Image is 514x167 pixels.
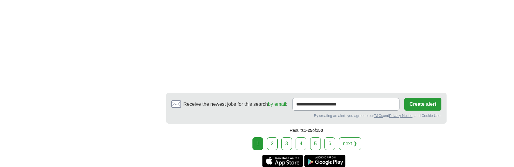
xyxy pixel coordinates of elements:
a: T&Cs [374,114,383,118]
a: by email [268,102,286,107]
span: 150 [316,128,323,133]
a: 4 [296,137,306,150]
div: Results of [166,124,447,137]
a: Get the iPhone app [262,155,303,167]
a: 5 [310,137,321,150]
span: Receive the newest jobs for this search : [183,101,287,108]
a: Privacy Notice [389,114,413,118]
button: Create alert [404,98,441,111]
a: 2 [267,137,278,150]
a: 6 [324,137,335,150]
a: Get the Android app [304,155,345,167]
a: next ❯ [339,137,362,150]
a: 3 [281,137,292,150]
div: 1 [252,137,263,150]
div: By creating an alert, you agree to our and , and Cookie Use. [171,113,441,119]
span: 1-25 [304,128,312,133]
